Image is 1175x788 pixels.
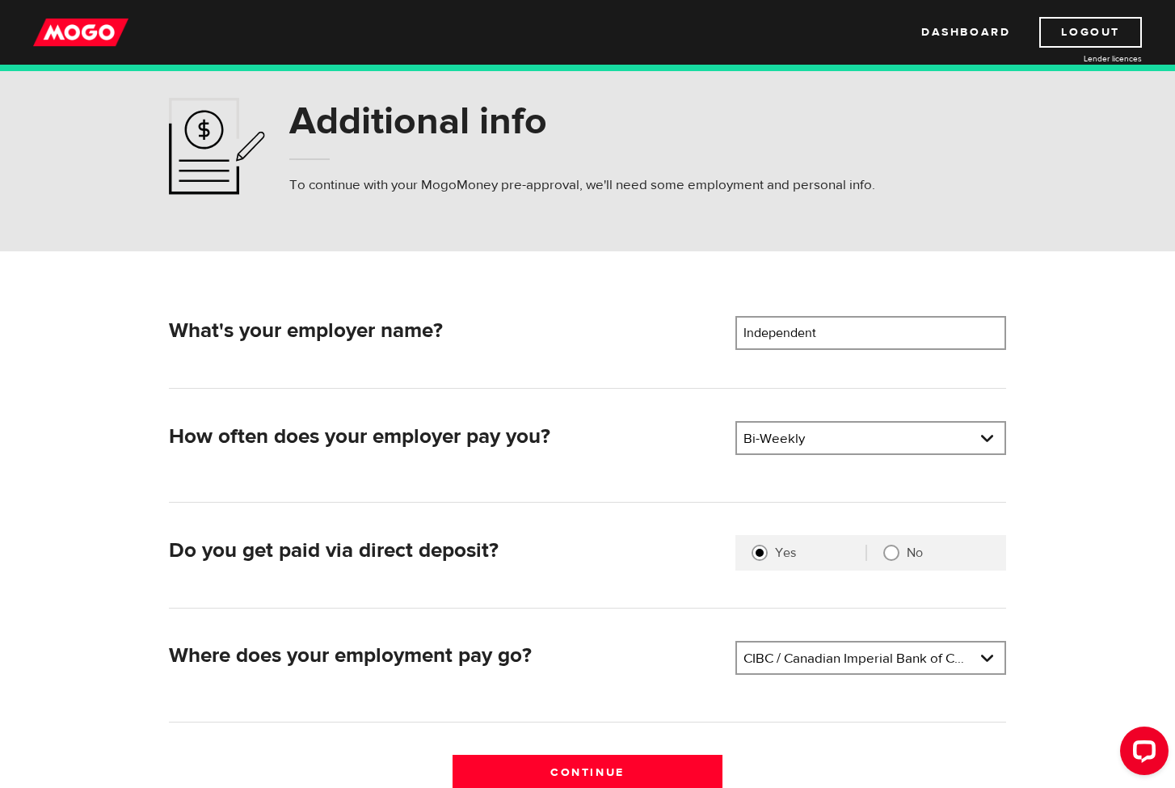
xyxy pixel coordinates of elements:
[1107,720,1175,788] iframe: LiveChat chat widget
[289,100,875,142] h1: Additional info
[1039,17,1142,48] a: Logout
[921,17,1010,48] a: Dashboard
[169,538,723,563] h2: Do you get paid via direct deposit?
[883,545,899,561] input: No
[169,98,265,195] img: application-ef4f7aff46a5c1a1d42a38d909f5b40b.svg
[289,175,875,195] p: To continue with your MogoMoney pre-approval, we'll need some employment and personal info.
[907,545,990,561] label: No
[169,424,723,449] h2: How often does your employer pay you?
[169,643,723,668] h2: Where does your employment pay go?
[775,545,865,561] label: Yes
[1021,53,1142,65] a: Lender licences
[33,17,128,48] img: mogo_logo-11ee424be714fa7cbb0f0f49df9e16ec.png
[169,318,723,343] h2: What's your employer name?
[752,545,768,561] input: Yes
